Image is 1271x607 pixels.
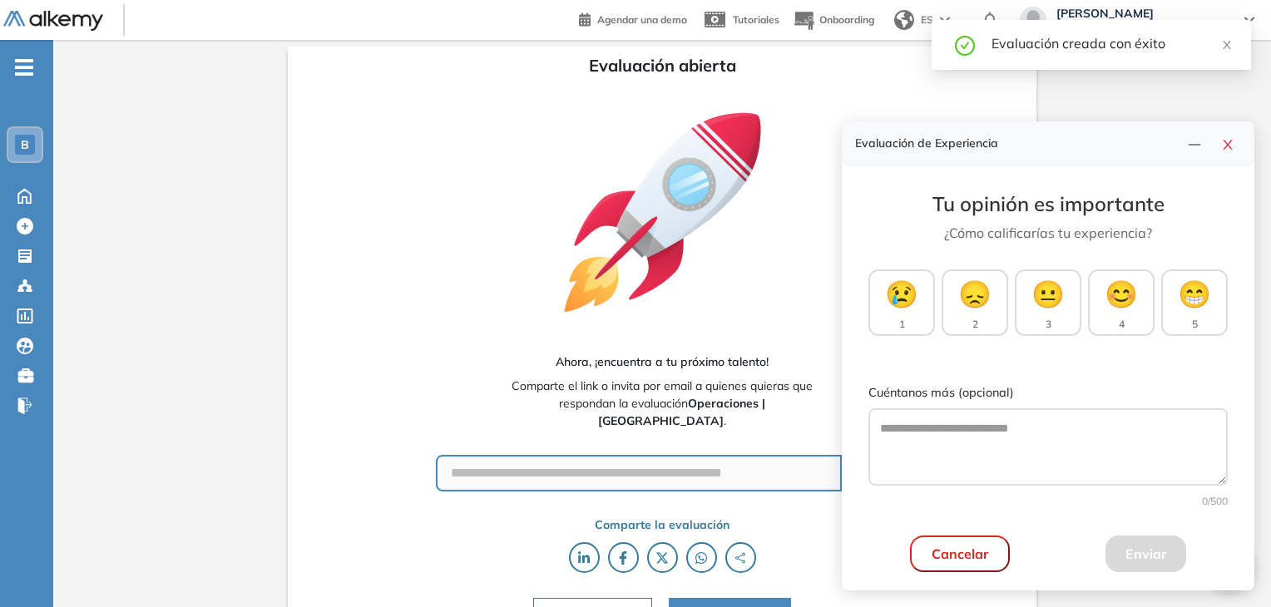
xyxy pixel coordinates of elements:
span: 😊 [1105,274,1138,313]
button: Cancelar [910,535,1010,572]
button: 😊4 [1088,269,1155,336]
span: 4 [1119,317,1125,332]
span: close [1221,138,1234,151]
img: Logo [3,11,103,32]
span: 5 [1192,317,1198,332]
span: [PERSON_NAME] [1056,7,1228,20]
div: 0 /500 [868,494,1228,509]
span: 😞 [958,274,992,313]
img: arrow [940,17,950,23]
p: ¿Cómo calificarías tu experiencia? [868,223,1228,243]
a: Agendar una demo [579,8,687,28]
span: Agendar una demo [597,13,687,26]
button: Enviar [1105,535,1186,572]
h3: Tu opinión es importante [868,192,1228,216]
label: Cuéntanos más (opcional) [868,384,1228,402]
img: world [894,10,914,30]
span: ES [921,12,933,27]
button: close [1214,131,1241,155]
h4: Evaluación de Experiencia [855,136,1181,151]
span: 3 [1046,317,1051,332]
span: close [1221,39,1233,51]
div: Evaluación creada con éxito [992,33,1231,53]
span: 2 [972,317,978,332]
i: - [15,66,33,69]
span: 😁 [1178,274,1211,313]
button: Onboarding [793,2,874,38]
span: Comparte el link o invita por email a quienes quieras que respondan la evaluación . [510,378,814,430]
span: Tutoriales [733,13,779,26]
button: 😞2 [942,269,1008,336]
span: line [1188,138,1201,151]
span: check-circle [955,33,975,56]
span: 😐 [1031,274,1065,313]
span: 😢 [885,274,918,313]
span: B [21,138,29,151]
button: 😁5 [1161,269,1228,336]
button: 😢1 [868,269,935,336]
span: Evaluación abierta [589,53,736,78]
button: 😐3 [1015,269,1081,336]
button: line [1181,131,1208,155]
span: Comparte la evaluación [595,516,729,534]
span: 1 [899,317,905,332]
span: Onboarding [819,13,874,26]
span: Ahora, ¡encuentra a tu próximo talento! [556,353,769,371]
